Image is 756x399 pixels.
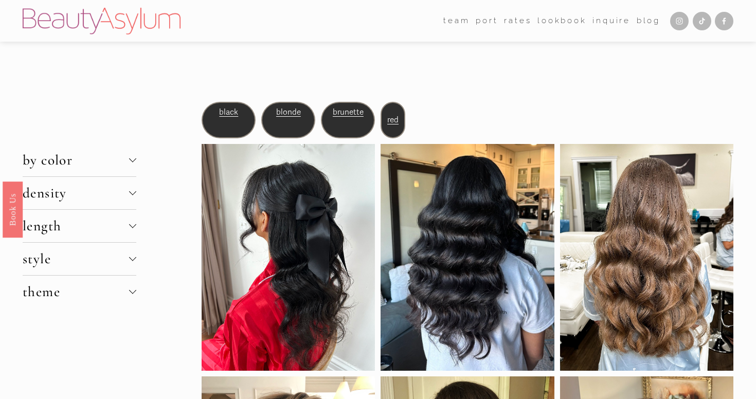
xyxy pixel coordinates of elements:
a: Rates [504,13,531,28]
a: red [387,115,399,124]
img: Beauty Asylum | Bridal Hair &amp; Makeup Charlotte &amp; Atlanta [23,8,181,34]
button: by color [23,144,136,176]
button: theme [23,276,136,308]
a: TikTok [693,12,711,30]
a: Blog [637,13,660,28]
span: theme [23,283,129,300]
span: density [23,185,129,202]
a: folder dropdown [443,13,470,28]
button: length [23,210,136,242]
a: port [476,13,498,28]
button: density [23,177,136,209]
a: Facebook [715,12,733,30]
span: style [23,250,129,267]
a: Instagram [670,12,689,30]
a: black [219,107,238,117]
span: length [23,217,129,234]
a: Lookbook [537,13,586,28]
a: brunette [333,107,364,117]
a: Inquire [592,13,631,28]
span: team [443,14,470,28]
span: by color [23,152,129,169]
button: style [23,243,136,275]
a: Book Us [3,182,23,238]
a: blonde [276,107,301,117]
